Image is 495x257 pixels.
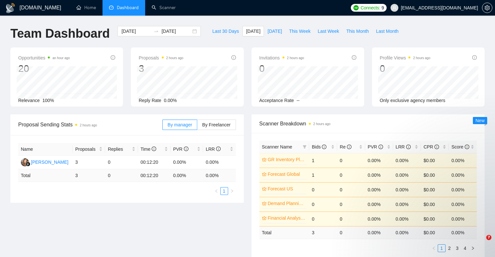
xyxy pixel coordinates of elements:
span: Acceptance Rate [259,98,294,103]
span: info-circle [352,55,356,60]
span: info-circle [347,145,351,149]
iframe: Intercom live chat [473,235,488,251]
span: Invitations [259,54,304,62]
span: to [154,29,159,34]
td: 0.00% [365,182,393,197]
span: Reply Rate [139,98,161,103]
li: 1 [220,187,228,195]
td: 0.00% [365,197,393,212]
a: setting [482,5,492,10]
td: 0.00% [203,156,236,169]
img: NK [21,158,29,166]
span: right [230,189,234,193]
td: 1 [309,168,337,182]
td: 0 [337,182,365,197]
span: crown [262,216,267,220]
img: logo [5,3,16,13]
span: This Month [346,28,369,35]
span: 0.00% [164,98,177,103]
span: Bids [312,144,326,149]
time: an hour ago [52,56,70,60]
span: LRR [396,144,411,149]
button: [DATE] [264,26,285,36]
a: homeHome [76,5,96,10]
span: Score [451,144,469,149]
span: filter [301,142,308,152]
td: 0.00% [365,168,393,182]
li: Next Page [228,187,236,195]
td: 0.00% [393,182,421,197]
span: Replies [108,146,130,153]
span: Last Week [318,28,339,35]
td: 0.00 % [171,169,203,182]
input: End date [161,28,191,35]
span: This Week [289,28,310,35]
img: upwork-logo.png [353,5,359,10]
a: NK[PERSON_NAME] [21,159,68,164]
a: 2 [446,245,453,252]
td: 0 [105,156,138,169]
button: Last Month [372,26,402,36]
div: 20 [18,62,70,75]
span: Last 30 Days [212,28,239,35]
img: gigradar-bm.png [26,162,30,166]
h1: Team Dashboard [10,26,110,41]
span: user [392,6,397,10]
span: Opportunities [18,54,70,62]
a: Forecast Global [268,171,306,178]
span: Proposals [75,146,98,153]
th: Replies [105,143,138,156]
th: Proposals [73,143,105,156]
span: info-circle [322,145,326,149]
a: 1 [438,245,445,252]
span: By Freelancer [202,122,230,127]
td: 0.00% [393,153,421,168]
td: 0 [309,212,337,226]
span: -- [296,98,299,103]
a: Demand Planning | Demand Forecasting US [268,200,306,207]
span: right [471,246,475,250]
td: $0.00 [421,182,449,197]
span: swap-right [154,29,159,34]
td: 00:12:20 [138,156,171,169]
button: This Month [343,26,372,36]
span: PVR [173,147,188,152]
span: Only exclusive agency members [380,98,446,103]
td: 0.00% [449,153,477,168]
span: info-circle [216,147,221,151]
button: Last 30 Days [209,26,242,36]
span: info-circle [406,145,411,149]
span: Time [141,147,156,152]
td: 0.00% [449,168,477,182]
td: 0 [337,153,365,168]
span: crown [262,201,267,206]
span: By manager [168,122,192,127]
span: 100% [42,98,54,103]
td: 0 [309,197,337,212]
td: $0.00 [421,153,449,168]
li: 3 [453,244,461,252]
div: 0 [259,62,304,75]
span: Re [340,144,351,149]
span: CPR [423,144,439,149]
li: Previous Page [213,187,220,195]
span: crown [262,186,267,191]
span: PVR [368,144,383,149]
td: 3 [73,169,105,182]
span: Proposal Sending Stats [18,121,162,129]
li: Previous Page [430,244,438,252]
td: 0 [105,169,138,182]
span: Relevance [18,98,40,103]
li: 2 [446,244,453,252]
td: 0.00% [171,156,203,169]
a: Forecast US [268,185,306,192]
time: 2 hours ago [80,123,97,127]
a: Financial Analysis Global [268,214,306,222]
li: Next Page [469,244,477,252]
button: right [469,244,477,252]
button: setting [482,3,492,13]
a: searchScanner [152,5,176,10]
a: 4 [461,245,469,252]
